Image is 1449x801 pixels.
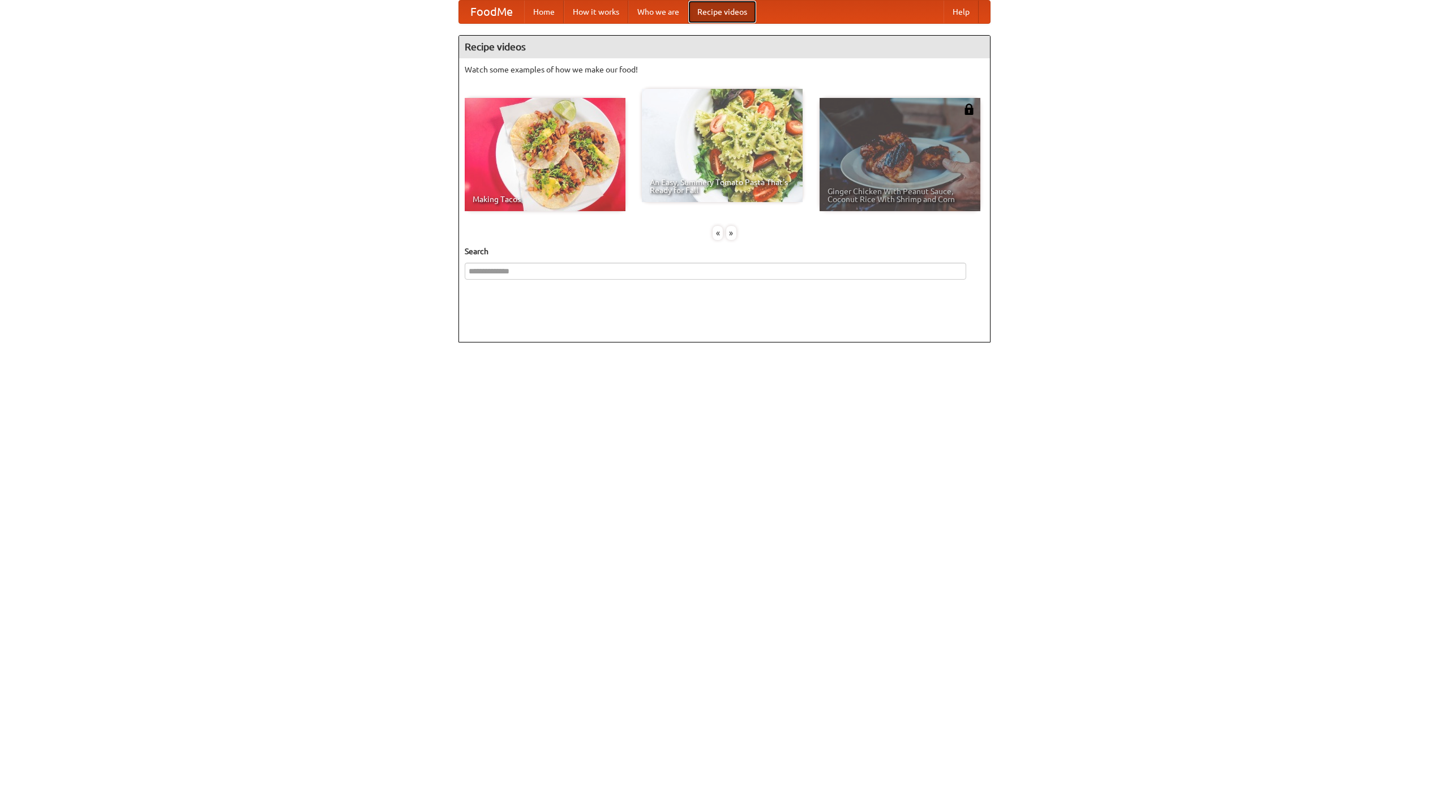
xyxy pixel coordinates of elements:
p: Watch some examples of how we make our food! [465,64,984,75]
a: An Easy, Summery Tomato Pasta That's Ready for Fall [642,89,803,202]
h5: Search [465,246,984,257]
a: Home [524,1,564,23]
a: Making Tacos [465,98,625,211]
a: Help [944,1,979,23]
a: Recipe videos [688,1,756,23]
span: An Easy, Summery Tomato Pasta That's Ready for Fall [650,178,795,194]
img: 483408.png [963,104,975,115]
div: « [713,226,723,240]
h4: Recipe videos [459,36,990,58]
span: Making Tacos [473,195,618,203]
a: How it works [564,1,628,23]
div: » [726,226,736,240]
a: Who we are [628,1,688,23]
a: FoodMe [459,1,524,23]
